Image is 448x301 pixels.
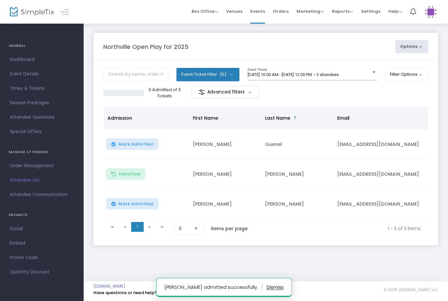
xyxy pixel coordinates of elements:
label: items per page [211,225,248,232]
span: Times & Tickets [10,84,74,93]
kendo-pager-info: 1 - 3 of 3 items [261,222,421,235]
span: Last Name [265,115,290,121]
span: First Name [193,115,218,121]
span: (5) [220,72,226,77]
span: Embed [10,239,74,248]
td: [PERSON_NAME] [189,130,261,159]
span: Page 1 [131,222,144,232]
span: [DATE] 10:00 AM - [DATE] 12:00 PM • 3 attendees [248,72,339,77]
span: Quantity Discount [10,268,74,276]
p: 0 Admitted of 3 Tickets [147,87,183,99]
span: Season Packages [10,99,74,107]
td: Guenel [261,130,333,159]
span: Marketing [296,8,324,14]
span: 8 [179,225,189,232]
h4: PROMOTE [9,209,75,222]
td: [PERSON_NAME] [189,189,261,219]
span: Events [250,3,265,20]
a: [DOMAIN_NAME] [93,284,125,289]
p: [PERSON_NAME] admitted successfully. [164,282,262,292]
span: Social [10,225,74,233]
span: Email [337,115,350,121]
h4: MANAGE ATTENDEES [9,146,75,159]
input: Search by name, order number, email, ip address [103,68,168,81]
button: Select [192,222,201,235]
span: Mark Admitted [118,142,153,147]
td: [PERSON_NAME] [261,159,333,189]
td: [EMAIL_ADDRESS][DOMAIN_NAME] [333,130,432,159]
td: [EMAIL_ADDRESS][DOMAIN_NAME] [333,189,432,219]
span: Venues [226,3,242,20]
span: Help [388,8,402,14]
span: Settings [361,3,380,20]
span: Event Details [10,70,74,78]
span: Mark Admitted [118,201,153,207]
button: dismiss [267,282,284,292]
td: [PERSON_NAME] [189,159,261,189]
span: Sortable [293,115,298,121]
span: Promo Code [10,253,74,262]
button: Options [395,40,429,53]
div: Data table [104,107,428,219]
span: Dashboard [10,55,74,64]
span: Admission [108,115,132,121]
span: © 2025 [DOMAIN_NAME] Inc. [384,287,438,292]
span: Orders [273,3,289,20]
button: Mark Admitted [106,198,158,210]
td: [PERSON_NAME] [261,189,333,219]
span: Special Offers [10,128,74,136]
button: Event Ticket Filter(5) [176,68,239,81]
button: Admitted [106,168,146,180]
img: filter [198,89,205,95]
td: [EMAIL_ADDRESS][DOMAIN_NAME] [333,159,432,189]
span: Admitted [118,171,140,177]
span: Attendee Questions [10,113,74,122]
h4: GENERAL [9,39,75,52]
span: Attendee Communication [10,191,74,199]
m-panel-title: Northville Open Play for 2025 [103,42,189,51]
span: Box Office [192,8,218,14]
button: Filter Options [385,68,429,81]
button: Mark Admitted [106,138,158,150]
a: Have questions or need help? Book an onboarding session here [93,290,230,296]
m-button: Advanced filters [192,86,259,98]
span: Reports [332,8,353,14]
span: Order Management [10,162,74,170]
span: Attendee List [10,176,74,185]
